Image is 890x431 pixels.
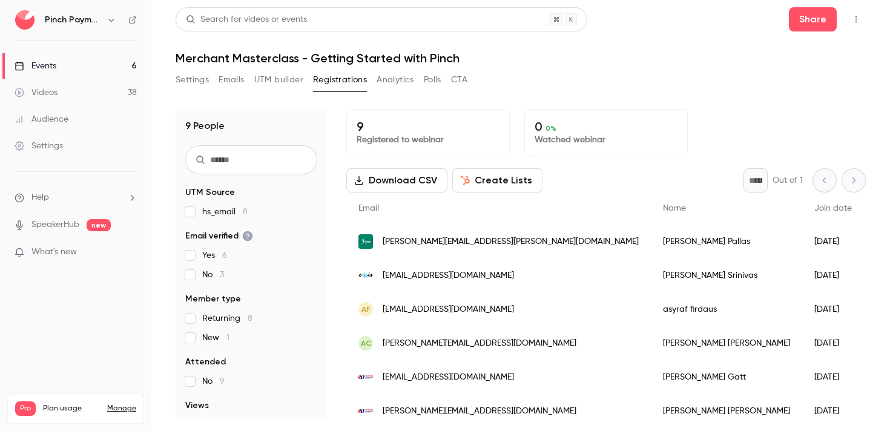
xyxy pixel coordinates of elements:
span: 8 [248,314,252,323]
div: [PERSON_NAME] Srinivas [651,258,802,292]
span: Help [31,191,49,204]
div: [PERSON_NAME] Gatt [651,360,802,394]
div: Audience [15,113,68,125]
button: UTM builder [254,70,303,90]
span: [EMAIL_ADDRESS][DOMAIN_NAME] [383,303,514,316]
span: UTM Source [185,186,235,199]
div: Videos [15,87,58,99]
span: Attended [185,356,226,368]
span: Email verified [185,230,253,242]
div: asyraf firdaus [651,292,802,326]
span: What's new [31,246,77,258]
img: sportsaccounting.com.au [358,370,373,384]
img: softball.org.au [358,234,373,249]
span: 9 [220,377,225,386]
span: Views [185,400,209,412]
button: Settings [176,70,209,90]
div: [DATE] [802,225,864,258]
iframe: Noticeable Trigger [122,247,137,258]
span: [PERSON_NAME][EMAIL_ADDRESS][PERSON_NAME][DOMAIN_NAME] [383,235,639,248]
span: Yes [202,249,227,262]
span: hs_email [202,206,248,218]
li: help-dropdown-opener [15,191,137,204]
h1: 9 People [185,119,225,133]
button: Registrations [313,70,367,90]
a: Manage [107,404,136,413]
span: 0 % [546,124,556,133]
span: Member type [185,293,241,305]
span: [EMAIL_ADDRESS][DOMAIN_NAME] [383,371,514,384]
img: e-vis.com.au [358,268,373,283]
button: Download CSV [346,168,447,192]
span: 3 [220,271,224,279]
div: [PERSON_NAME] [PERSON_NAME] [651,326,802,360]
span: AC [361,338,371,349]
div: [PERSON_NAME] Pallas [651,225,802,258]
div: [DATE] [802,360,864,394]
a: SpeakerHub [31,219,79,231]
span: Email [358,204,379,212]
span: [PERSON_NAME][EMAIL_ADDRESS][DOMAIN_NAME] [383,405,576,418]
p: 0 [535,119,677,134]
div: Events [15,60,56,72]
span: 1 [226,334,229,342]
span: new [87,219,111,231]
p: Out of 1 [773,174,803,186]
span: Pro [15,401,36,416]
button: Polls [424,70,441,90]
span: [EMAIL_ADDRESS][DOMAIN_NAME] [383,269,514,282]
div: [DATE] [802,258,864,292]
div: [DATE] [802,326,864,360]
span: Name [663,204,686,212]
span: No [202,269,224,281]
img: Pinch Payments [15,10,35,30]
span: 8 [243,208,248,216]
span: No [202,375,225,387]
span: af [361,304,370,315]
span: 6 [222,251,227,260]
button: Share [789,7,837,31]
span: Join date [814,204,852,212]
h1: Merchant Masterclass - Getting Started with Pinch [176,51,866,65]
button: Emails [219,70,244,90]
h6: Pinch Payments [45,14,102,26]
p: Watched webinar [535,134,677,146]
button: CTA [451,70,467,90]
div: [PERSON_NAME] [PERSON_NAME] [651,394,802,428]
div: [DATE] [802,394,864,428]
span: New [202,332,229,344]
div: Search for videos or events [186,13,307,26]
p: 9 [357,119,499,134]
span: Plan usage [43,404,100,413]
span: [PERSON_NAME][EMAIL_ADDRESS][DOMAIN_NAME] [383,337,576,350]
button: Create Lists [452,168,542,192]
span: Returning [202,312,252,324]
p: Registered to webinar [357,134,499,146]
div: Settings [15,140,63,152]
button: Analytics [377,70,414,90]
div: [DATE] [802,292,864,326]
img: sportsaccounting.com.au [358,404,373,418]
